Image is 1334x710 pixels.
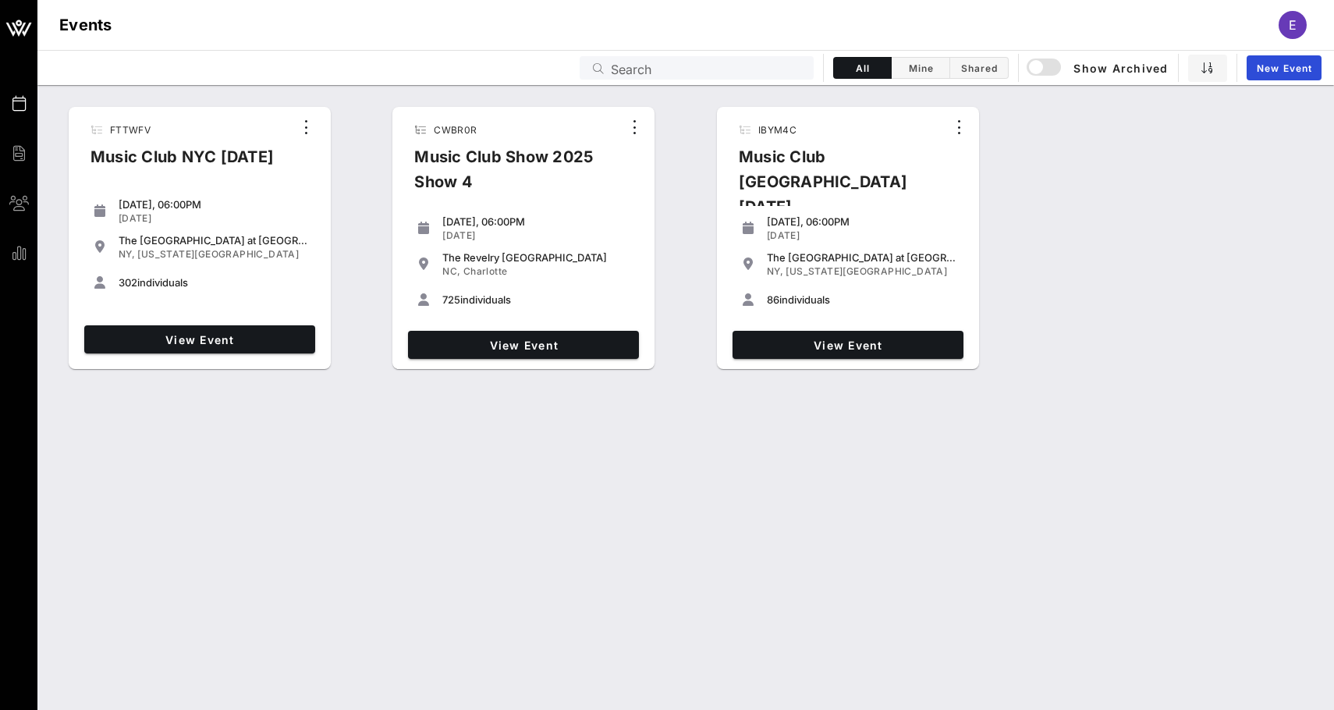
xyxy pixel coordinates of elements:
[414,339,633,352] span: View Event
[1279,11,1307,39] div: E
[137,248,299,260] span: [US_STATE][GEOGRAPHIC_DATA]
[1289,17,1297,33] span: E
[442,265,460,277] span: NC,
[1029,59,1168,77] span: Show Archived
[442,293,633,306] div: individuals
[767,251,957,264] div: The [GEOGRAPHIC_DATA] at [GEOGRAPHIC_DATA]
[1028,54,1169,82] button: Show Archived
[90,333,309,346] span: View Event
[78,144,286,182] div: Music Club NYC [DATE]
[767,265,783,277] span: NY,
[119,212,309,225] div: [DATE]
[960,62,999,74] span: Shared
[726,144,946,232] div: Music Club [GEOGRAPHIC_DATA] [DATE]
[950,57,1009,79] button: Shared
[1256,62,1312,74] span: New Event
[901,62,940,74] span: Mine
[786,265,947,277] span: [US_STATE][GEOGRAPHIC_DATA]
[733,331,963,359] a: View Event
[442,229,633,242] div: [DATE]
[434,124,477,136] span: CWBR0R
[767,229,957,242] div: [DATE]
[843,62,882,74] span: All
[739,339,957,352] span: View Event
[408,331,639,359] a: View Event
[833,57,892,79] button: All
[767,215,957,228] div: [DATE], 06:00PM
[442,293,460,306] span: 725
[59,12,112,37] h1: Events
[442,215,633,228] div: [DATE], 06:00PM
[767,293,779,306] span: 86
[119,198,309,211] div: [DATE], 06:00PM
[119,234,309,247] div: The [GEOGRAPHIC_DATA] at [GEOGRAPHIC_DATA]
[119,276,309,289] div: individuals
[1247,55,1322,80] a: New Event
[767,293,957,306] div: individuals
[402,144,622,207] div: Music Club Show 2025 Show 4
[463,265,508,277] span: Charlotte
[110,124,151,136] span: FTTWFV
[84,325,315,353] a: View Event
[892,57,950,79] button: Mine
[119,276,137,289] span: 302
[119,248,135,260] span: NY,
[758,124,796,136] span: IBYM4C
[442,251,633,264] div: The Revelry [GEOGRAPHIC_DATA]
